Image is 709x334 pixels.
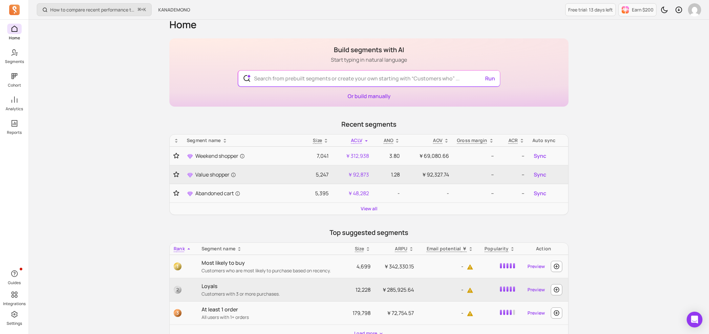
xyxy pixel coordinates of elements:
[427,245,467,252] p: Email potential ￥
[195,171,236,178] span: Value shopper
[565,3,616,16] a: Free trial: 13 days left
[5,59,24,64] p: Segments
[457,171,494,178] p: --
[408,189,449,197] p: -
[382,286,414,293] span: ￥285,925.64
[331,45,407,54] h1: Build segments with AI
[457,189,494,197] p: --
[348,93,391,100] a: Or build manually
[7,130,22,135] p: Reports
[688,3,701,16] img: avatar
[174,153,179,159] button: Toggle favorite
[351,137,362,143] span: ACLV
[534,189,546,197] span: Sync
[502,152,525,160] p: --
[433,137,442,144] p: AOV
[687,312,702,327] div: Open Intercom Messenger
[377,171,400,178] p: 1.28
[187,189,298,197] a: Abandoned cart
[202,282,343,290] p: Loyals
[50,7,135,13] p: How to compare recent performance to last year or last month?
[457,137,487,144] p: Gross margin
[408,152,449,160] p: ￥69,080.66
[169,228,569,237] p: Top suggested segments
[618,3,656,16] button: Earn $200
[154,4,194,16] button: KANADEMONO
[313,137,322,143] span: Size
[202,245,343,252] div: Segment name
[187,137,298,144] div: Segment name
[422,262,473,270] p: -
[525,307,548,319] a: Preview
[502,189,525,197] p: --
[384,137,394,143] span: ANO
[502,171,525,178] p: --
[483,72,498,85] button: Run
[353,309,371,317] span: 179,798
[174,245,185,252] span: Rank
[7,267,22,287] button: Guides
[336,171,369,178] p: ￥92,873
[377,152,400,160] p: 3.80
[9,35,20,41] p: Home
[525,261,548,272] a: Preview
[395,245,407,252] p: ARPU
[8,83,21,88] p: Cohort
[484,245,508,252] p: Popularity
[422,286,473,294] p: -
[508,137,518,144] p: ACR
[534,152,546,160] span: Sync
[195,152,245,160] span: Weekend shopper
[532,188,548,198] button: Sync
[361,205,377,212] a: View all
[249,71,489,86] input: Search from prebuilt segments or create your own starting with “Customers who” ...
[356,263,371,270] span: 4,699
[3,301,26,306] p: Integrations
[169,120,569,129] p: Recent segments
[202,259,343,267] p: Most likely to buy
[523,245,564,252] div: Action
[355,245,364,252] span: Size
[632,7,654,13] p: Earn $200
[532,151,548,161] button: Sync
[6,106,23,112] p: Analytics
[532,169,548,180] button: Sync
[384,263,414,270] span: ￥342,330.15
[532,137,565,144] div: Auto sync
[306,189,329,197] p: 5,395
[174,171,179,178] button: Toggle favorite
[377,189,400,197] p: -
[174,309,182,317] span: 3
[138,6,146,13] span: +
[138,6,141,14] kbd: ⌘
[187,152,298,160] a: Weekend shopper
[202,314,343,321] p: All users with 1+ orders
[408,171,449,178] p: ￥92,327.74
[174,286,182,294] span: 2
[187,171,298,178] a: Value shopper
[534,171,546,178] span: Sync
[457,152,494,160] p: --
[306,152,329,160] p: 7,041
[174,190,179,197] button: Toggle favorite
[386,309,414,317] span: ￥72,754.57
[202,305,343,313] p: At least 1 order
[195,189,240,197] span: Abandoned cart
[568,7,613,13] p: Free trial: 13 days left
[143,7,146,12] kbd: K
[202,267,343,274] p: Customers who are most likely to purchase based on recency.
[306,171,329,178] p: 5,247
[336,152,369,160] p: ￥312,938
[7,321,22,326] p: Settings
[8,280,21,285] p: Guides
[658,3,671,16] button: Toggle dark mode
[158,7,190,13] span: KANADEMONO
[202,291,343,297] p: Customers with 3 or more purchases.
[336,189,369,197] p: ￥48,282
[169,19,569,31] h1: Home
[422,309,473,317] p: -
[37,3,152,16] button: How to compare recent performance to last year or last month?⌘+K
[331,56,407,64] p: Start typing in natural language
[174,262,182,270] span: 1
[525,284,548,296] a: Preview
